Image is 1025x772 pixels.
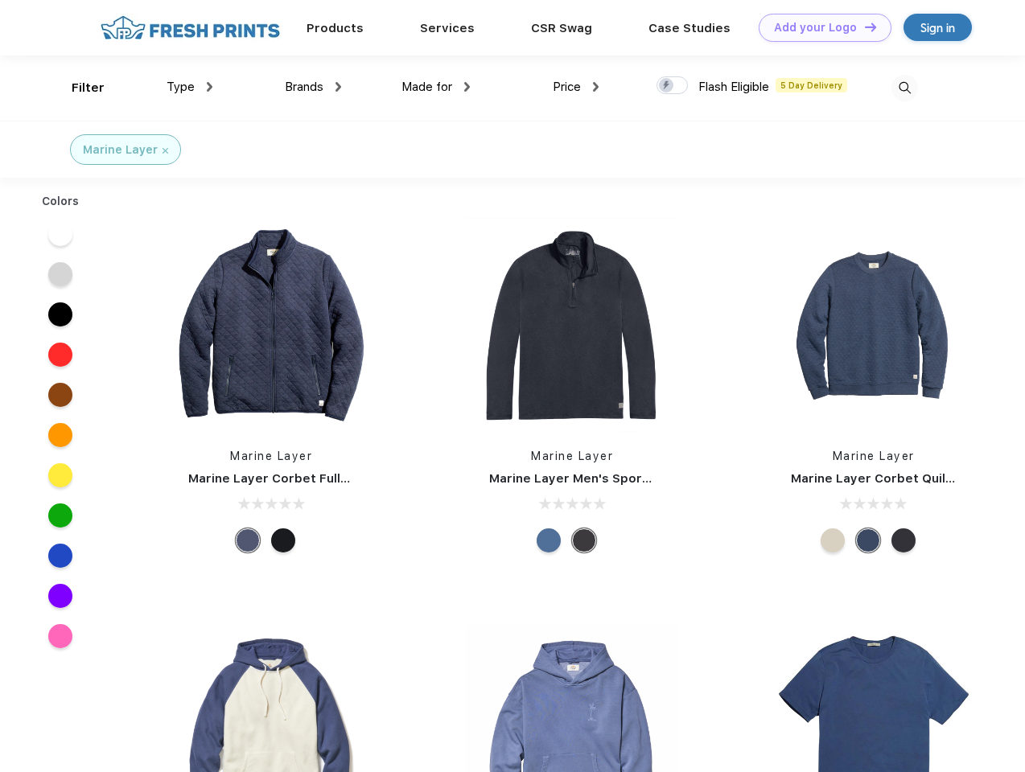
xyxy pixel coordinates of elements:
div: Colors [30,193,92,210]
div: Black [271,528,295,552]
div: Filter [72,79,105,97]
a: Sign in [904,14,972,41]
div: Deep Denim [537,528,561,552]
img: dropdown.png [464,82,470,92]
img: fo%20logo%202.webp [96,14,285,42]
img: dropdown.png [593,82,599,92]
img: dropdown.png [335,82,341,92]
a: CSR Swag [531,21,592,35]
img: func=resize&h=266 [465,218,679,432]
span: Type [167,80,195,94]
span: Flash Eligible [698,80,769,94]
a: Marine Layer Corbet Full-Zip Jacket [188,471,411,486]
span: Brands [285,80,323,94]
div: Oat Heather [821,528,845,552]
div: Sign in [920,18,955,37]
div: Charcoal [572,528,596,552]
div: Navy [236,528,260,552]
img: func=resize&h=266 [767,218,981,432]
a: Marine Layer [531,450,613,462]
a: Marine Layer Men's Sport Quarter Zip [489,471,722,486]
img: DT [865,23,876,31]
div: Add your Logo [774,21,857,35]
span: Made for [401,80,452,94]
a: Marine Layer [230,450,312,462]
a: Services [420,21,475,35]
img: func=resize&h=266 [164,218,378,432]
img: desktop_search.svg [891,75,918,101]
img: filter_cancel.svg [163,148,168,154]
div: Charcoal [891,528,916,552]
div: Navy Heather [856,528,880,552]
a: Products [307,21,364,35]
a: Marine Layer [833,450,915,462]
span: Price [553,80,581,94]
span: 5 Day Delivery [776,78,847,92]
img: dropdown.png [207,82,212,92]
div: Marine Layer [83,142,158,158]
